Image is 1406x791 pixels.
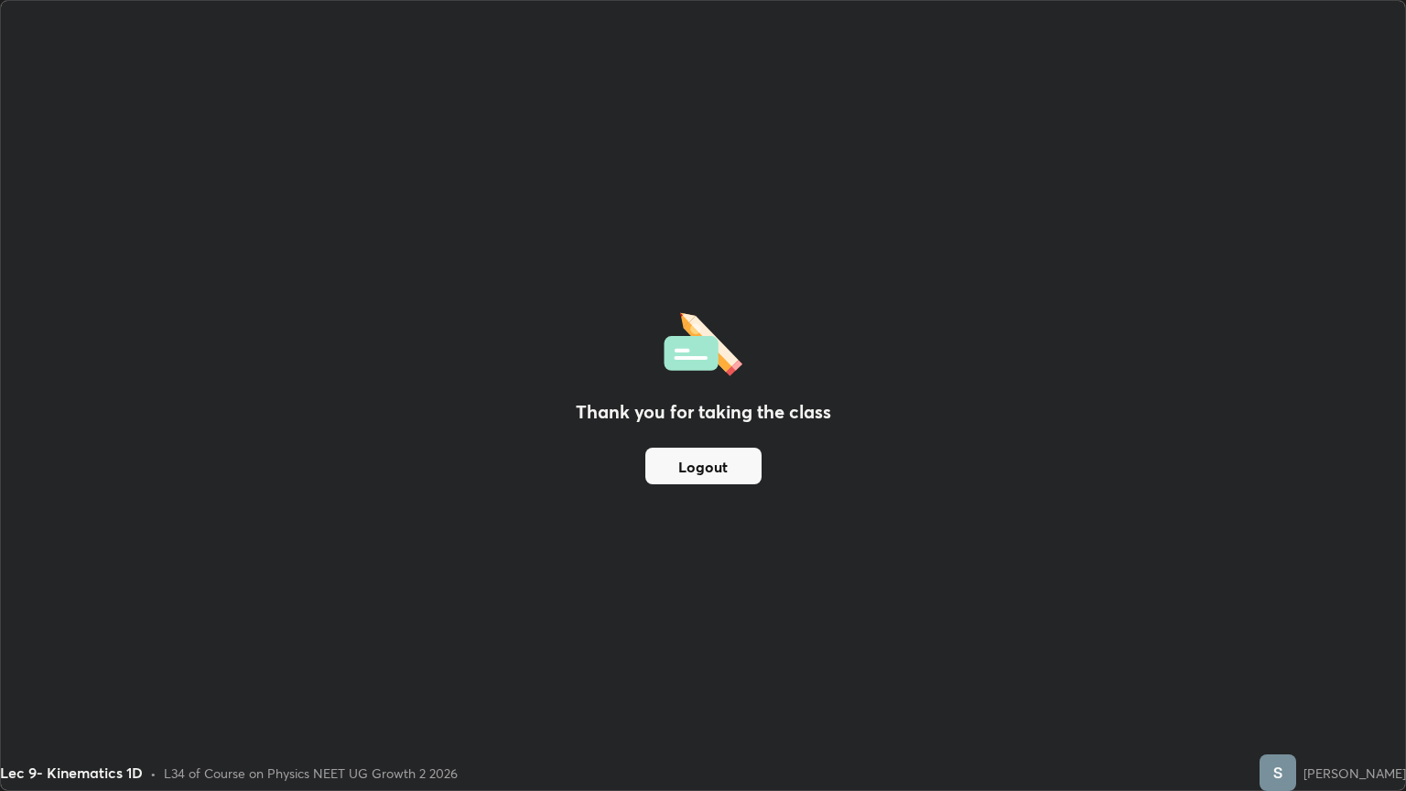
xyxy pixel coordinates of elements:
[1260,754,1296,791] img: 25b204f45ac4445a96ad82fdfa2bbc62.56875823_3
[645,448,762,484] button: Logout
[164,764,458,783] div: L34 of Course on Physics NEET UG Growth 2 2026
[150,764,157,783] div: •
[1303,764,1406,783] div: [PERSON_NAME]
[664,307,742,376] img: offlineFeedback.1438e8b3.svg
[576,398,831,426] h2: Thank you for taking the class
